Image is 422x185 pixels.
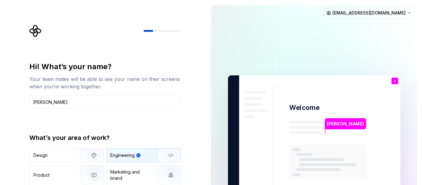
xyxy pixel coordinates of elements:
div: Your team mates will be able to see your name on their screens when you’re working together. [29,75,181,90]
div: Marketing and brand [110,169,152,181]
div: Hi! What’s your name? [29,62,181,72]
div: Product [33,172,49,178]
p: [PERSON_NAME] [327,120,364,127]
input: Han Solo [29,95,181,109]
button: [EMAIL_ADDRESS][DOMAIN_NAME] [323,7,415,19]
p: Welcome [289,103,319,112]
span: [EMAIL_ADDRESS][DOMAIN_NAME] [332,10,406,16]
p: s [394,79,395,83]
div: Engineering [110,152,135,158]
div: What’s your area of work? [29,133,181,142]
div: Design [33,152,48,158]
svg: Supernova Logo [29,25,42,37]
